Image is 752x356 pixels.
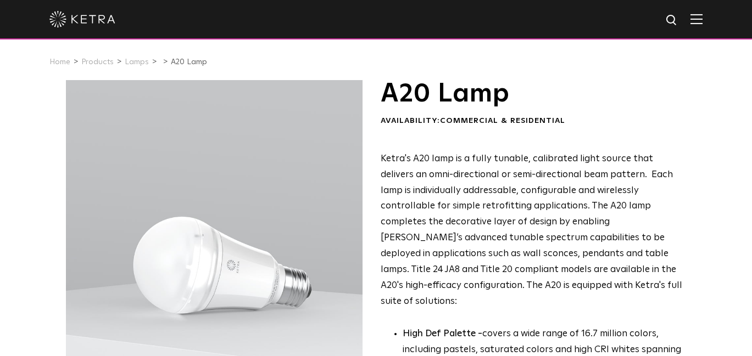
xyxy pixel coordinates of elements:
[171,58,207,66] a: A20 Lamp
[381,116,683,127] div: Availability:
[81,58,114,66] a: Products
[125,58,149,66] a: Lamps
[690,14,703,24] img: Hamburger%20Nav.svg
[49,11,115,27] img: ketra-logo-2019-white
[665,14,679,27] img: search icon
[440,117,565,125] span: Commercial & Residential
[381,80,683,108] h1: A20 Lamp
[381,154,682,306] span: Ketra's A20 lamp is a fully tunable, calibrated light source that delivers an omni-directional or...
[49,58,70,66] a: Home
[403,329,482,338] strong: High Def Palette -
